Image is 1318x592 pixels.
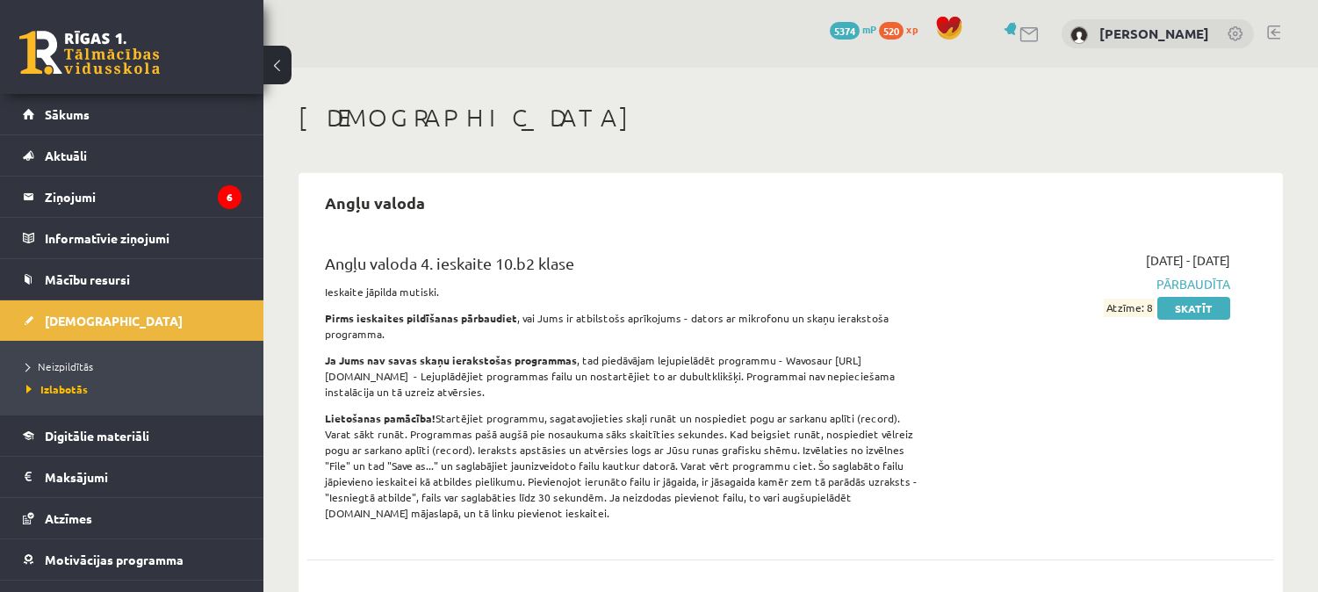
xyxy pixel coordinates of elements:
h2: Angļu valoda [307,182,443,223]
a: Motivācijas programma [23,539,241,580]
span: [DATE] - [DATE] [1146,251,1230,270]
p: Startējiet programmu, sagatavojieties skaļi runāt un nospiediet pogu ar sarkanu aplīti (record). ... [325,410,919,521]
span: Motivācijas programma [45,552,184,567]
p: Ieskaite jāpilda mutiski. [325,284,919,300]
span: Neizpildītās [26,359,93,373]
a: 520 xp [879,22,926,36]
a: Digitālie materiāli [23,415,241,456]
i: 6 [218,185,241,209]
div: Angļu valoda 4. ieskaite 10.b2 klase [325,251,919,284]
legend: Informatīvie ziņojumi [45,218,241,258]
span: mP [862,22,876,36]
a: Sākums [23,94,241,134]
span: Sākums [45,106,90,122]
img: Vanesa Matjuka [1070,26,1088,44]
p: , tad piedāvājam lejupielādēt programmu - Wavosaur [URL][DOMAIN_NAME] - Lejuplādējiet programmas ... [325,352,919,400]
strong: Ja Jums nav savas skaņu ierakstošas programmas [325,353,577,367]
strong: Pirms ieskaites pildīšanas pārbaudiet [325,311,517,325]
strong: Lietošanas pamācība! [325,411,436,425]
p: , vai Jums ir atbilstošs aprīkojums - dators ar mikrofonu un skaņu ierakstoša programma. [325,310,919,342]
a: Ziņojumi6 [23,177,241,217]
span: Digitālie materiāli [45,428,149,444]
a: [DEMOGRAPHIC_DATA] [23,300,241,341]
a: Izlabotās [26,381,246,397]
span: Aktuāli [45,148,87,163]
span: [DEMOGRAPHIC_DATA] [45,313,183,328]
legend: Maksājumi [45,457,241,497]
a: 5374 mP [830,22,876,36]
span: 5374 [830,22,860,40]
a: Maksājumi [23,457,241,497]
span: Pārbaudīta [946,275,1230,293]
a: [PERSON_NAME] [1099,25,1209,42]
legend: Ziņojumi [45,177,241,217]
span: Atzīmes [45,510,92,526]
span: Izlabotās [26,382,88,396]
a: Neizpildītās [26,358,246,374]
a: Rīgas 1. Tālmācības vidusskola [19,31,160,75]
span: xp [906,22,918,36]
a: Informatīvie ziņojumi [23,218,241,258]
a: Mācību resursi [23,259,241,300]
span: Atzīme: 8 [1104,299,1155,317]
a: Atzīmes [23,498,241,538]
span: Mācību resursi [45,271,130,287]
a: Skatīt [1157,297,1230,320]
h1: [DEMOGRAPHIC_DATA] [299,103,1283,133]
a: Aktuāli [23,135,241,176]
span: 520 [879,22,904,40]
